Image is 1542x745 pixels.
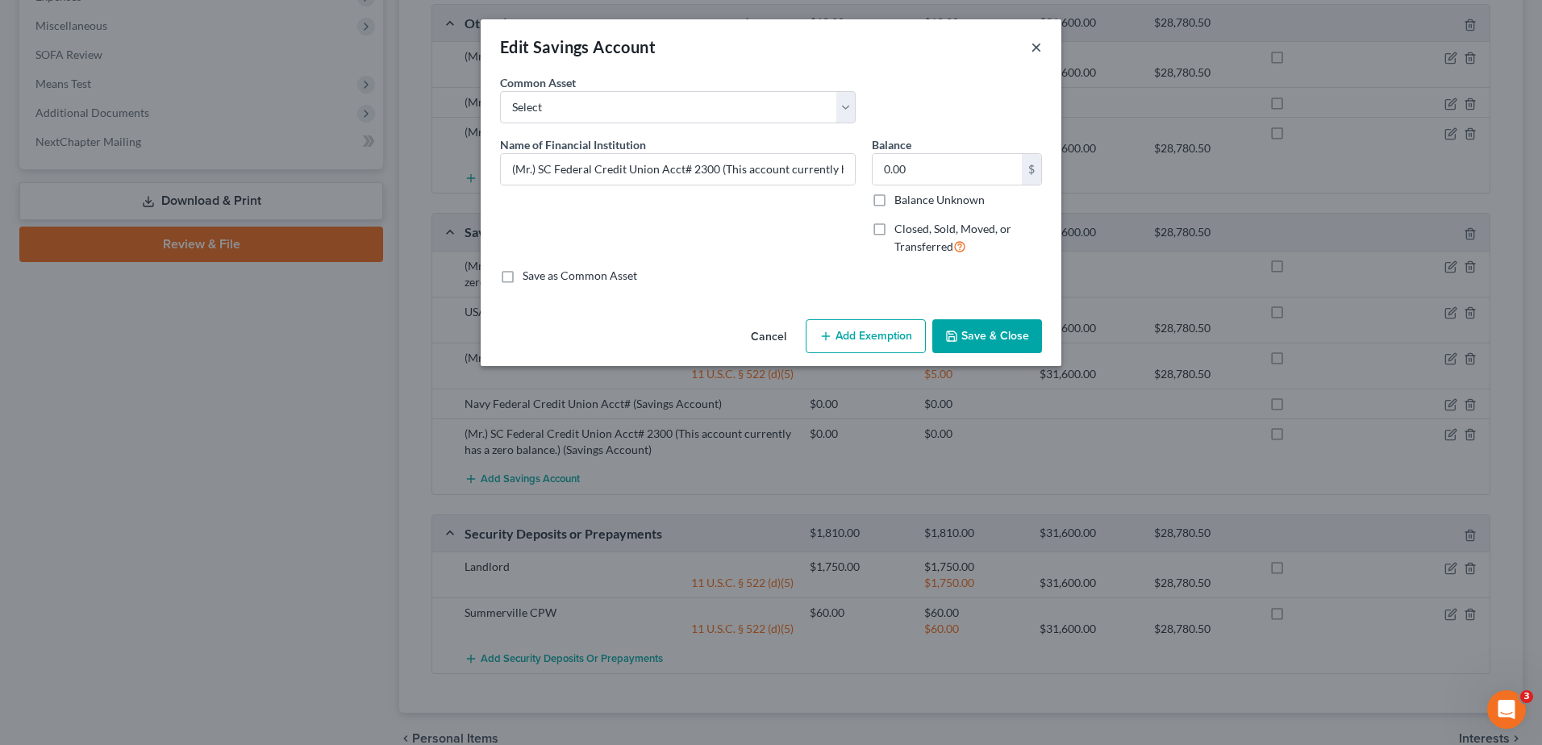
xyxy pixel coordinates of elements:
iframe: Intercom live chat [1487,690,1526,729]
div: $ [1022,154,1041,185]
button: Add Exemption [806,319,926,353]
span: Closed, Sold, Moved, or Transferred [894,222,1011,253]
label: Balance Unknown [894,192,985,208]
span: Name of Financial Institution [500,138,646,152]
label: Save as Common Asset [523,268,637,284]
button: × [1031,37,1042,56]
label: Common Asset [500,74,576,91]
span: 3 [1520,690,1533,703]
input: Enter name... [501,154,855,185]
label: Balance [872,136,911,153]
button: Cancel [738,321,799,353]
button: Save & Close [932,319,1042,353]
div: Edit Savings Account [500,35,656,58]
input: 0.00 [873,154,1022,185]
